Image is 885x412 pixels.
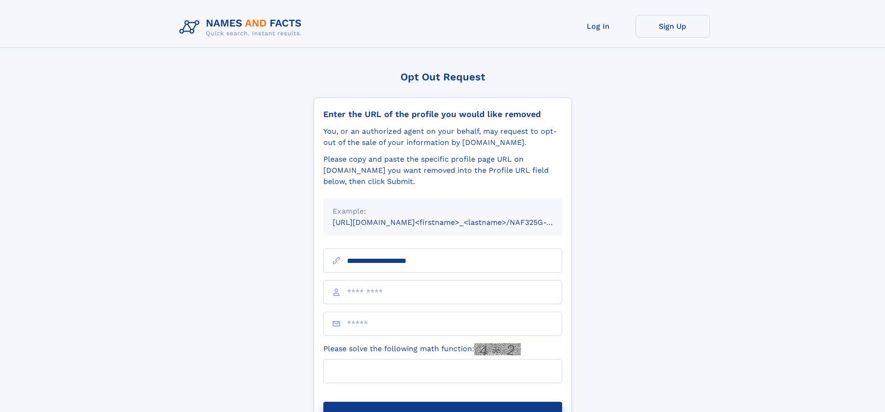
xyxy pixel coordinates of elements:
img: Logo Names and Facts [176,15,309,40]
small: [URL][DOMAIN_NAME]<firstname>_<lastname>/NAF325G-xxxxxxxx [333,218,580,227]
div: Opt Out Request [314,71,572,83]
div: Enter the URL of the profile you would like removed [323,109,562,119]
a: Log In [561,15,636,38]
a: Sign Up [636,15,710,38]
div: Example: [333,206,553,217]
div: Please copy and paste the specific profile page URL on [DOMAIN_NAME] you want removed into the Pr... [323,154,562,187]
label: Please solve the following math function: [323,343,521,355]
div: You, or an authorized agent on your behalf, may request to opt-out of the sale of your informatio... [323,126,562,148]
